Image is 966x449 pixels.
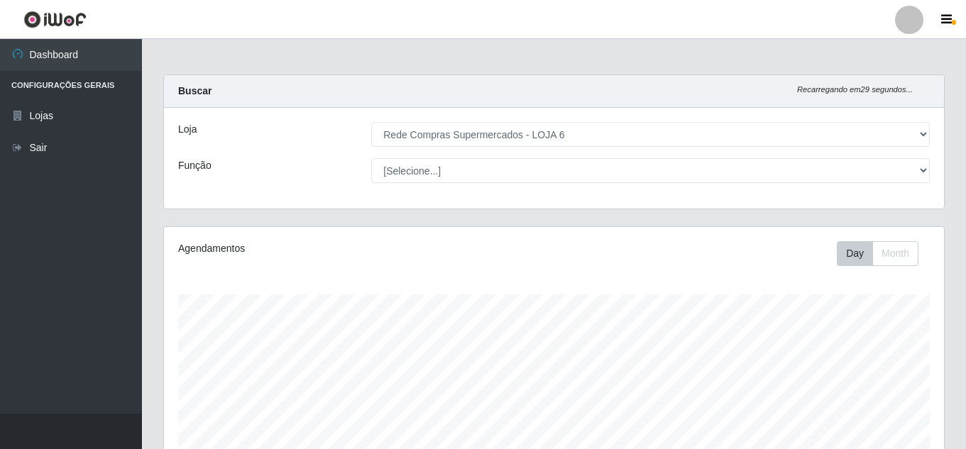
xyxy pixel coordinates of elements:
[797,85,913,94] i: Recarregando em 29 segundos...
[837,241,930,266] div: Toolbar with button groups
[23,11,87,28] img: CoreUI Logo
[178,158,212,173] label: Função
[178,85,212,96] strong: Buscar
[178,241,479,256] div: Agendamentos
[178,122,197,137] label: Loja
[837,241,873,266] button: Day
[837,241,918,266] div: First group
[872,241,918,266] button: Month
